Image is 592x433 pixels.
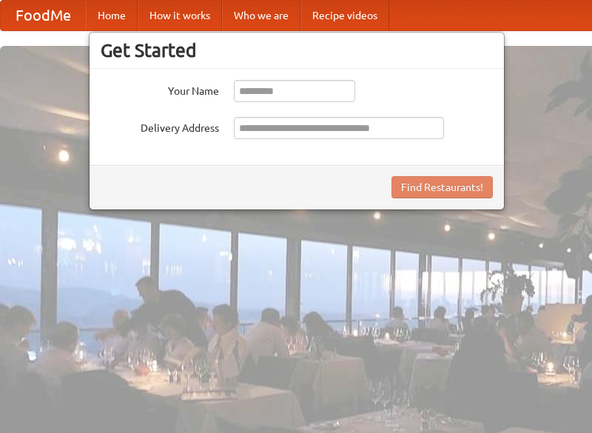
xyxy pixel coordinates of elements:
label: Delivery Address [101,117,219,135]
a: FoodMe [1,1,86,30]
h3: Get Started [101,39,493,61]
a: Recipe videos [300,1,389,30]
a: Who we are [222,1,300,30]
label: Your Name [101,80,219,98]
a: How it works [138,1,222,30]
button: Find Restaurants! [391,176,493,198]
a: Home [86,1,138,30]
